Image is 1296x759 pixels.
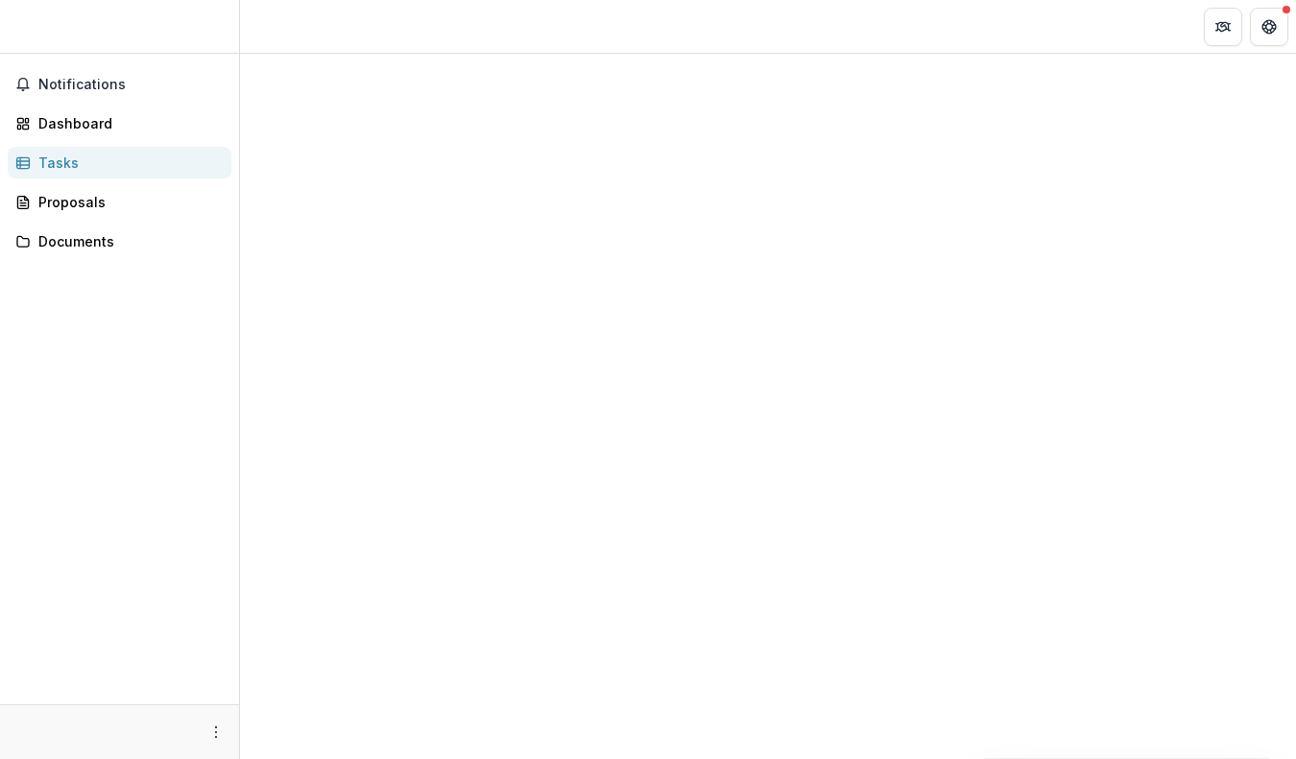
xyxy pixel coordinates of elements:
button: Get Help [1250,8,1288,46]
a: Proposals [8,186,231,218]
div: Documents [38,231,216,251]
div: Tasks [38,153,216,173]
a: Documents [8,225,231,257]
button: Partners [1204,8,1242,46]
div: Dashboard [38,113,216,133]
span: Notifications [38,77,224,93]
div: Proposals [38,192,216,212]
a: Dashboard [8,107,231,139]
button: Notifications [8,69,231,100]
button: More [204,721,228,744]
a: Tasks [8,147,231,178]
